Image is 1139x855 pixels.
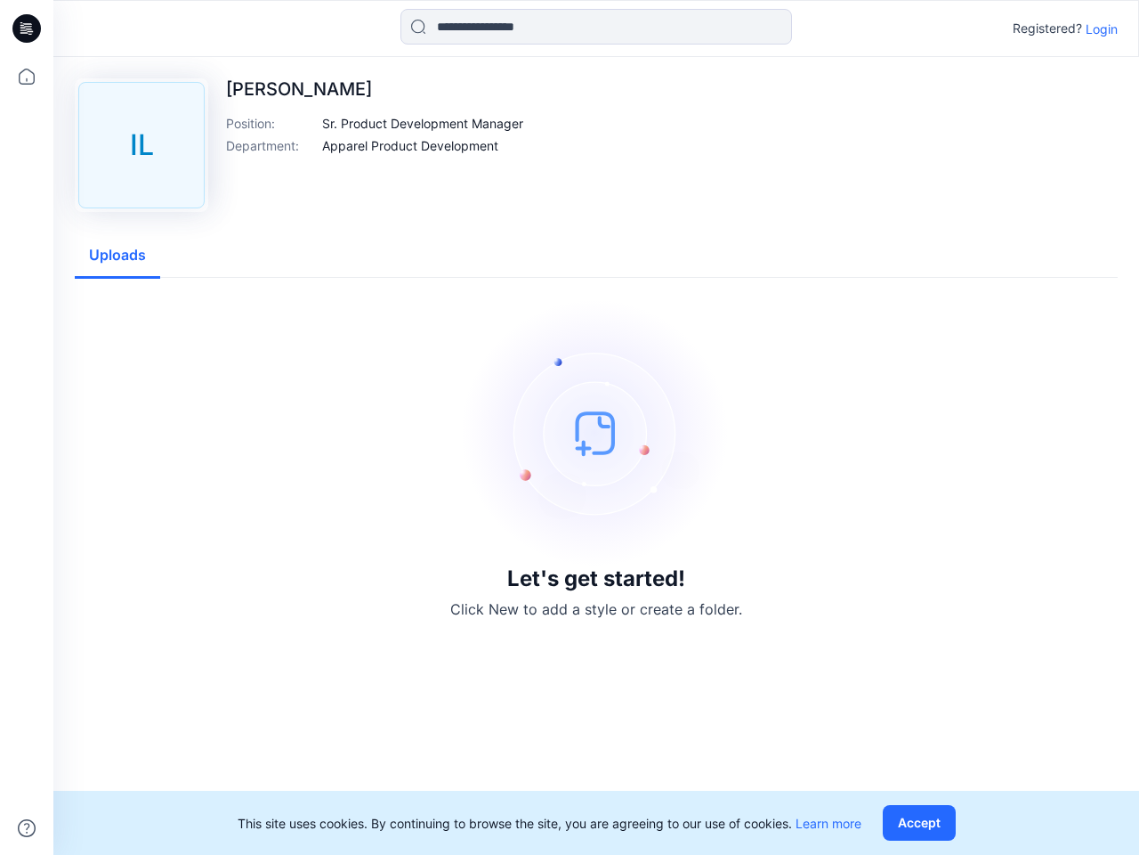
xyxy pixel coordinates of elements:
[322,114,523,133] p: Sr. Product Development Manager
[226,136,315,155] p: Department :
[507,566,685,591] h3: Let's get started!
[238,814,861,833] p: This site uses cookies. By continuing to browse the site, you are agreeing to our use of cookies.
[883,805,956,841] button: Accept
[226,78,523,100] p: [PERSON_NAME]
[450,598,742,620] p: Click New to add a style or create a folder.
[1086,20,1118,38] p: Login
[463,299,730,566] img: empty-state-image.svg
[322,136,498,155] p: Apparel Product Development
[75,233,160,279] button: Uploads
[796,816,861,831] a: Learn more
[1013,18,1082,39] p: Registered?
[226,114,315,133] p: Position :
[78,82,205,208] div: IL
